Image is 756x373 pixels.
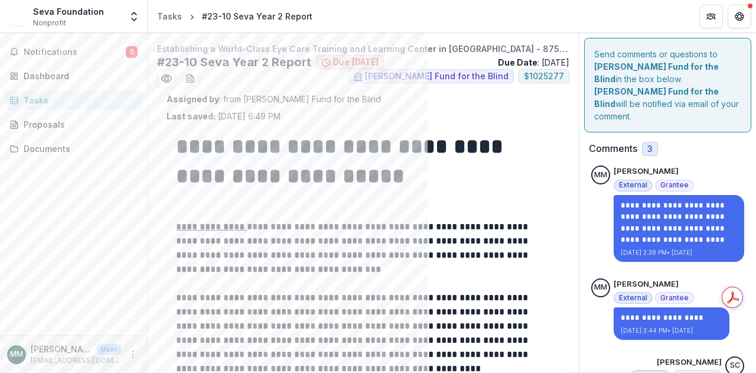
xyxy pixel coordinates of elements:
[660,181,689,189] span: Grantee
[152,8,317,25] nav: breadcrumb
[167,110,281,122] p: [DATE] 6:49 PM
[31,343,92,355] p: [PERSON_NAME]
[594,284,607,291] div: Margo Mays
[157,69,176,88] button: Preview 0f5e9aed-bc7e-4fb1-b3cf-32ca6814624f.pdf
[5,139,142,158] a: Documents
[167,93,560,105] p: : from [PERSON_NAME] Fund for the Blind
[647,144,653,154] span: 3
[614,166,679,177] p: [PERSON_NAME]
[181,69,200,88] button: download-word-button
[167,111,216,121] strong: Last saved:
[31,355,121,366] p: [EMAIL_ADDRESS][DOMAIN_NAME]
[157,43,569,55] p: Establishing a World-Class Eye Care Training and Learning Center in [GEOGRAPHIC_DATA] - 87560551
[5,90,142,110] a: Tasks
[10,351,23,358] div: Margo Mays
[621,248,737,257] p: [DATE] 2:38 PM • [DATE]
[152,8,187,25] a: Tasks
[5,115,142,134] a: Proposals
[660,294,689,302] span: Grantee
[621,326,722,335] p: [DATE] 3:44 PM • [DATE]
[699,5,723,28] button: Partners
[614,278,679,290] p: [PERSON_NAME]
[657,356,722,368] p: [PERSON_NAME]
[594,171,607,179] div: Margo Mays
[5,43,142,61] button: Notifications5
[157,55,311,69] h2: #23-10 Seva Year 2 Report
[33,18,66,28] span: Nonprofit
[333,57,379,67] span: Due [DATE]
[202,10,312,22] div: #23-10 Seva Year 2 Report
[126,5,142,28] button: Open entity switcher
[498,57,537,67] strong: Due Date
[24,142,133,155] div: Documents
[33,5,104,18] div: Seva Foundation
[365,72,509,82] span: [PERSON_NAME] Fund for the Blind
[24,70,133,82] div: Dashboard
[167,94,219,104] strong: Assigned by
[24,47,126,57] span: Notifications
[24,118,133,131] div: Proposals
[619,181,647,189] span: External
[9,7,28,26] img: Seva Foundation
[594,86,719,109] strong: [PERSON_NAME] Fund for the Blind
[126,46,138,58] span: 5
[97,344,121,355] p: User
[730,362,740,369] div: Sandra Ching
[524,72,564,82] span: $ 1025277
[594,61,719,84] strong: [PERSON_NAME] Fund for the Blind
[498,56,569,69] p: : [DATE]
[24,94,133,106] div: Tasks
[619,294,647,302] span: External
[5,66,142,86] a: Dashboard
[584,38,751,132] div: Send comments or questions to in the box below. will be notified via email of your comment.
[589,143,637,154] h2: Comments
[157,10,182,22] div: Tasks
[126,348,140,362] button: More
[728,5,751,28] button: Get Help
